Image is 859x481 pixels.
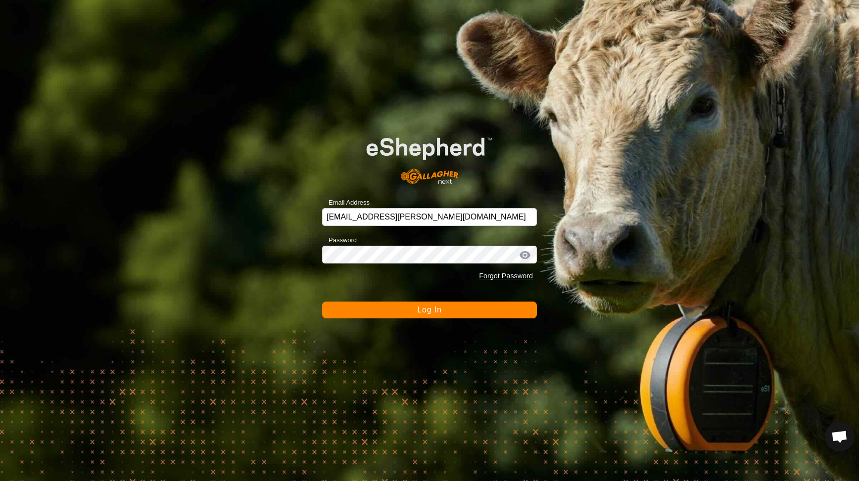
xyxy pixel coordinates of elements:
[322,235,357,245] label: Password
[479,272,533,280] a: Forgot Password
[322,208,537,226] input: Email Address
[322,198,370,208] label: Email Address
[322,302,537,318] button: Log In
[417,306,441,314] span: Log In
[825,422,855,451] div: Open chat
[343,120,515,193] img: E-shepherd Logo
